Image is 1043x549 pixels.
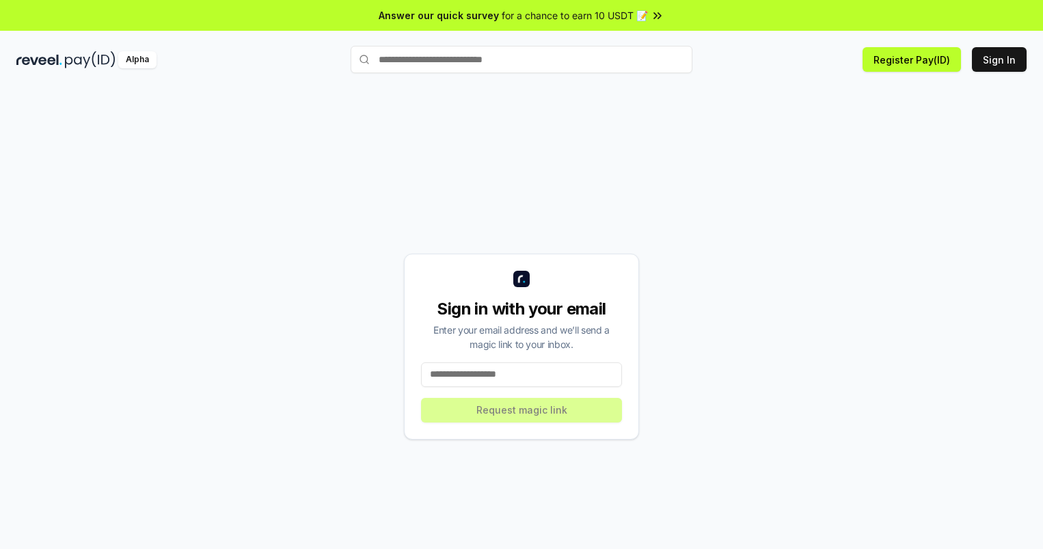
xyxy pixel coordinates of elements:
div: Enter your email address and we’ll send a magic link to your inbox. [421,323,622,351]
img: reveel_dark [16,51,62,68]
span: Answer our quick survey [379,8,499,23]
button: Register Pay(ID) [863,47,961,72]
img: logo_small [513,271,530,287]
div: Alpha [118,51,157,68]
button: Sign In [972,47,1027,72]
img: pay_id [65,51,116,68]
div: Sign in with your email [421,298,622,320]
span: for a chance to earn 10 USDT 📝 [502,8,648,23]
